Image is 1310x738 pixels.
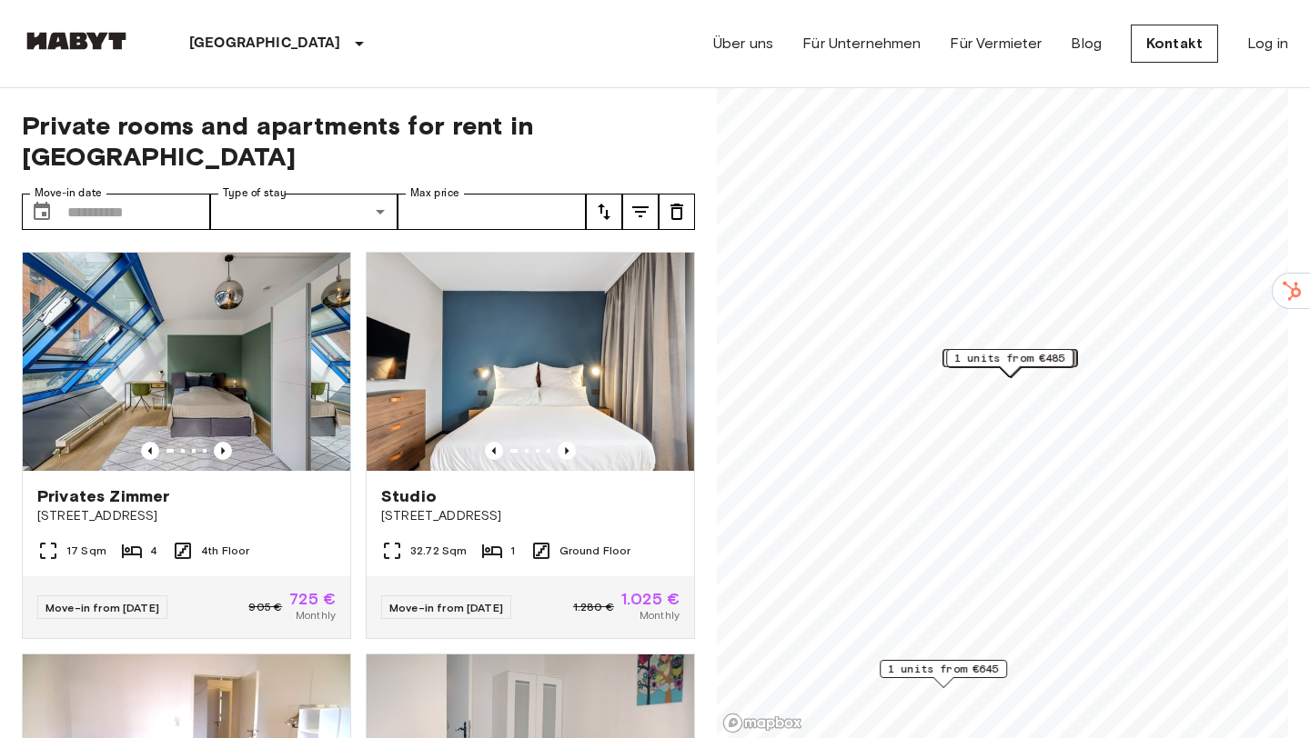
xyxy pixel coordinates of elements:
[381,485,437,507] span: Studio
[954,350,1065,366] span: 1 units from €485
[389,601,503,614] span: Move-in from [DATE]
[35,185,102,201] label: Move-in date
[248,599,282,615] span: 905 €
[559,543,631,559] span: Ground Floor
[22,32,131,50] img: Habyt
[150,543,157,559] span: 4
[201,543,249,559] span: 4th Floor
[66,543,106,559] span: 17 Sqm
[944,349,1078,377] div: Map marker
[23,253,350,471] img: Marketing picture of unit DE-01-010-002-01HF
[586,194,622,230] button: tune
[410,543,467,559] span: 32.72 Sqm
[37,485,169,507] span: Privates Zimmer
[37,507,336,525] span: [STREET_ADDRESS]
[659,194,695,230] button: tune
[189,33,341,55] p: [GEOGRAPHIC_DATA]
[880,660,1007,688] div: Map marker
[214,442,232,460] button: Previous image
[713,33,773,55] a: Über uns
[950,33,1042,55] a: Für Vermieter
[802,33,921,55] a: Für Unternehmen
[223,185,287,201] label: Type of stay
[622,194,659,230] button: tune
[722,713,802,733] a: Mapbox logo
[573,599,614,615] span: 1.280 €
[640,607,680,623] span: Monthly
[558,442,576,460] button: Previous image
[1071,33,1102,55] a: Blog
[22,110,695,172] span: Private rooms and apartments for rent in [GEOGRAPHIC_DATA]
[296,607,336,623] span: Monthly
[510,543,515,559] span: 1
[141,442,159,460] button: Previous image
[24,194,60,230] button: Choose date
[485,442,503,460] button: Previous image
[45,601,159,614] span: Move-in from [DATE]
[946,349,1073,377] div: Map marker
[888,661,999,677] span: 1 units from €645
[1131,25,1218,63] a: Kontakt
[366,252,695,639] a: Marketing picture of unit DE-01-481-006-01Previous imagePrevious imageStudio[STREET_ADDRESS]32.72...
[22,252,351,639] a: Marketing picture of unit DE-01-010-002-01HFPrevious imagePrevious imagePrivates Zimmer[STREET_AD...
[410,185,459,201] label: Max price
[1247,33,1288,55] a: Log in
[381,507,680,525] span: [STREET_ADDRESS]
[943,349,1077,377] div: Map marker
[289,591,336,607] span: 725 €
[621,591,680,607] span: 1.025 €
[367,253,694,471] img: Marketing picture of unit DE-01-481-006-01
